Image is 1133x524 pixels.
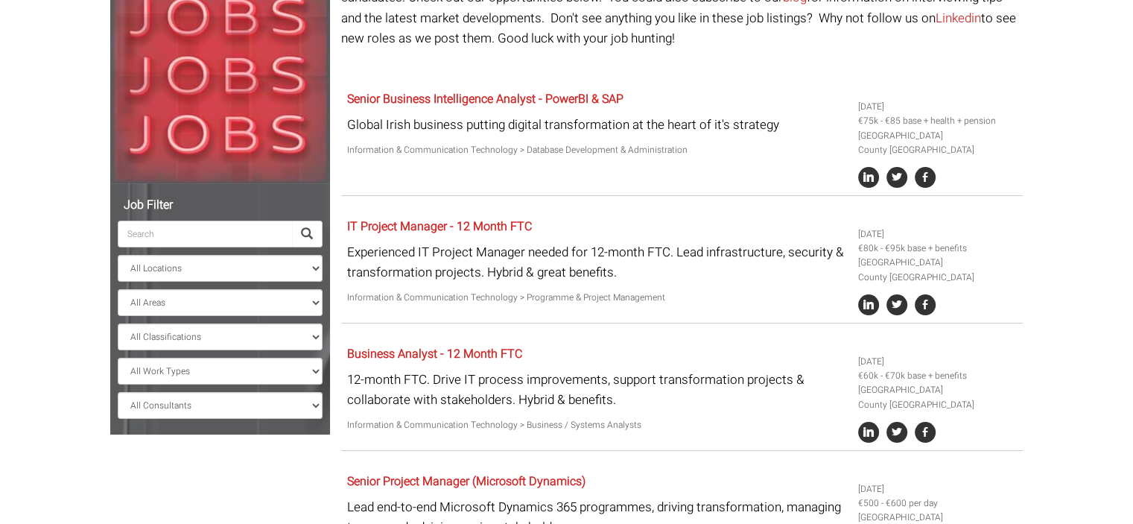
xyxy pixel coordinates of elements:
li: [GEOGRAPHIC_DATA] County [GEOGRAPHIC_DATA] [858,256,1018,284]
p: Experienced IT Project Manager needed for 12-month FTC. Lead infrastructure, security & transform... [347,242,847,282]
li: €500 - €600 per day [858,496,1018,511]
li: [DATE] [858,482,1018,496]
h5: Job Filter [118,199,323,212]
p: 12-month FTC. Drive IT process improvements, support transformation projects & collaborate with s... [347,370,847,410]
li: [GEOGRAPHIC_DATA] County [GEOGRAPHIC_DATA] [858,129,1018,157]
p: Information & Communication Technology > Business / Systems Analysts [347,418,847,432]
input: Search [118,221,292,247]
li: €60k - €70k base + benefits [858,369,1018,383]
p: Information & Communication Technology > Programme & Project Management [347,291,847,305]
a: Business Analyst - 12 Month FTC [347,345,522,363]
li: [GEOGRAPHIC_DATA] County [GEOGRAPHIC_DATA] [858,383,1018,411]
li: [DATE] [858,355,1018,369]
a: Senior Project Manager (Microsoft Dynamics) [347,473,585,490]
li: €80k - €95k base + benefits [858,242,1018,256]
p: Global Irish business putting digital transformation at the heart of it's strategy [347,115,847,135]
a: IT Project Manager - 12 Month FTC [347,218,532,236]
a: Senior Business Intelligence Analyst - PowerBI & SAP [347,90,623,108]
p: Information & Communication Technology > Database Development & Administration [347,143,847,157]
li: €75k - €85 base + health + pension [858,114,1018,128]
li: [DATE] [858,227,1018,242]
li: [DATE] [858,100,1018,114]
a: Linkedin [936,9,981,28]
